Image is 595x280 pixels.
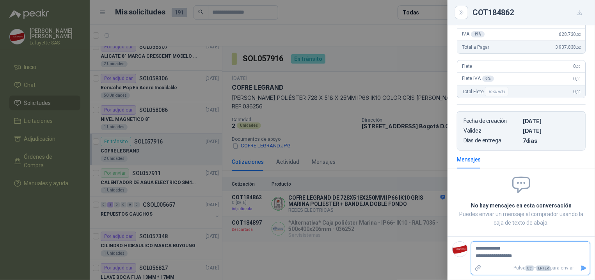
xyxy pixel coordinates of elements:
[482,76,494,82] div: 0 %
[523,128,579,134] p: [DATE]
[471,261,485,275] label: Adjuntar archivos
[453,242,467,257] img: Company Logo
[574,76,581,82] span: 0
[462,44,489,50] span: Total a Pagar
[576,90,581,94] span: ,00
[457,201,586,210] h2: No hay mensajes en esta conversación
[576,32,581,37] span: ,52
[485,87,508,96] div: Incluido
[457,8,466,17] button: Close
[471,31,485,37] div: 19 %
[526,266,534,271] span: Ctrl
[462,64,472,69] span: Flete
[536,266,550,271] span: ENTER
[462,76,494,82] span: Flete IVA
[464,118,520,124] p: Fecha de creación
[462,31,485,37] span: IVA
[472,6,586,19] div: COT184862
[576,45,581,50] span: ,52
[559,32,581,37] span: 628.730
[464,128,520,134] p: Validez
[574,64,581,69] span: 0
[457,210,586,227] p: Puedes enviar un mensaje al comprador usando la caja de texto de abajo.
[462,87,510,96] span: Total Flete
[523,118,579,124] p: [DATE]
[485,261,577,275] p: Pulsa + para enviar
[577,261,590,275] button: Enviar
[576,64,581,69] span: ,00
[464,137,520,144] p: Días de entrega
[457,155,481,164] div: Mensajes
[555,44,581,50] span: 3.937.838
[574,89,581,94] span: 0
[576,77,581,81] span: ,00
[523,137,579,144] p: 7 dias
